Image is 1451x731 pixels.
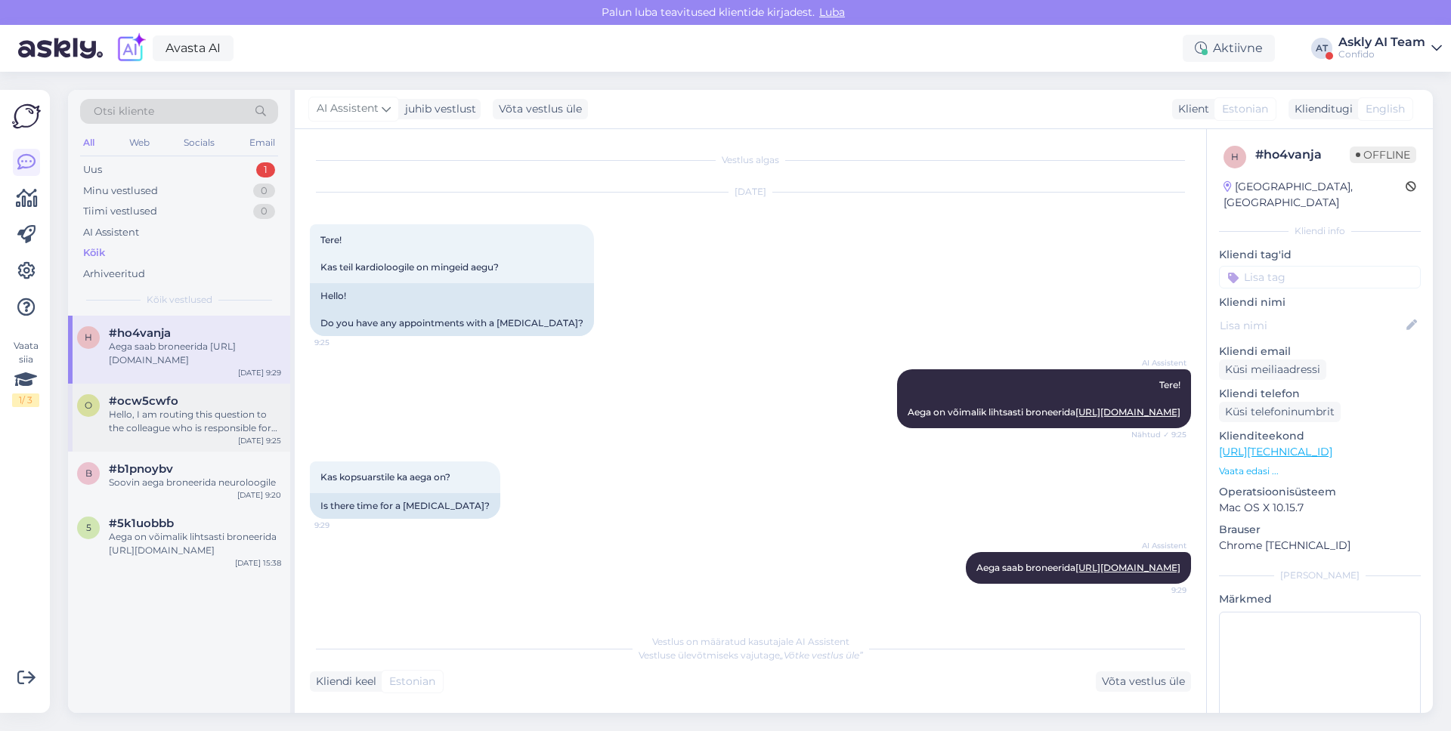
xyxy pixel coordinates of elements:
[1311,38,1332,59] div: AT
[253,204,275,219] div: 0
[253,184,275,199] div: 0
[12,393,39,407] div: 1 / 3
[1289,101,1353,117] div: Klienditugi
[109,326,171,340] span: #ho4vanja
[235,557,281,569] div: [DATE] 15:38
[1219,484,1421,500] p: Operatsioonisüsteem
[1075,562,1180,573] a: [URL][DOMAIN_NAME]
[1130,540,1186,551] span: AI Assistent
[310,185,1191,199] div: [DATE]
[652,636,849,647] span: Vestlus on määratud kasutajale AI Assistent
[237,489,281,501] div: [DATE] 9:20
[780,649,863,661] i: „Võtke vestlus üle”
[181,133,218,153] div: Socials
[1096,671,1191,692] div: Võta vestlus üle
[1075,406,1180,418] a: [URL][DOMAIN_NAME]
[83,267,145,282] div: Arhiveeritud
[1222,101,1268,117] span: Estonian
[815,5,849,19] span: Luba
[1219,569,1421,582] div: [PERSON_NAME]
[83,245,105,261] div: Kõik
[1350,147,1416,163] span: Offline
[639,649,863,661] span: Vestluse ülevõtmiseks vajutage
[1219,538,1421,554] p: Chrome [TECHNICAL_ID]
[109,394,178,408] span: #ocw5cwfo
[85,332,92,343] span: h
[310,674,376,689] div: Kliendi keel
[1338,36,1442,60] a: Askly AI TeamConfido
[1219,266,1421,288] input: Lisa tag
[83,204,157,219] div: Tiimi vestlused
[1130,429,1186,440] span: Nähtud ✓ 9:25
[85,467,92,479] span: b
[85,399,92,411] span: o
[317,100,379,117] span: AI Assistent
[976,562,1180,573] span: Aega saab broneerida
[1219,445,1332,458] a: [URL][TECHNICAL_ID]
[1219,522,1421,538] p: Brauser
[238,435,281,446] div: [DATE] 9:25
[493,99,588,119] div: Võta vestlus üle
[109,462,173,476] span: #b1pnoybv
[1338,36,1425,48] div: Askly AI Team
[12,102,41,131] img: Askly Logo
[1224,179,1406,211] div: [GEOGRAPHIC_DATA], [GEOGRAPHIC_DATA]
[399,101,476,117] div: juhib vestlust
[1172,101,1209,117] div: Klient
[310,493,500,519] div: Is there time for a [MEDICAL_DATA]?
[153,35,234,61] a: Avasta AI
[320,234,499,273] span: Tere! Kas teil kardioloogile on mingeid aegu?
[1130,357,1186,369] span: AI Assistent
[310,153,1191,167] div: Vestlus algas
[320,471,450,483] span: Kas kopsuarstile ka aega on?
[86,522,91,533] span: 5
[1219,247,1421,263] p: Kliendi tag'id
[246,133,278,153] div: Email
[1219,386,1421,402] p: Kliendi telefon
[1220,317,1403,334] input: Lisa nimi
[12,339,39,407] div: Vaata siia
[310,283,594,336] div: Hello! Do you have any appointments with a [MEDICAL_DATA]?
[80,133,97,153] div: All
[147,293,212,307] span: Kõik vestlused
[1183,35,1275,62] div: Aktiivne
[109,517,174,530] span: #5k1uobbb
[389,674,435,689] span: Estonian
[1219,500,1421,516] p: Mac OS X 10.15.7
[1219,295,1421,310] p: Kliendi nimi
[1255,146,1350,164] div: # ho4vanja
[1366,101,1405,117] span: English
[1219,344,1421,359] p: Kliendi email
[109,530,281,557] div: Aega on võimalik lihtsasti broneerida [URL][DOMAIN_NAME]
[109,340,281,367] div: Aega saab broneerida [URL][DOMAIN_NAME]
[1219,402,1341,422] div: Küsi telefoninumbrit
[94,103,154,119] span: Otsi kliente
[1219,224,1421,238] div: Kliendi info
[314,520,371,531] span: 9:29
[109,408,281,435] div: Hello, I am routing this question to the colleague who is responsible for this topic. The reply m...
[83,162,102,177] div: Uus
[256,162,275,177] div: 1
[1219,464,1421,478] p: Vaata edasi ...
[1231,151,1239,162] span: h
[126,133,153,153] div: Web
[109,476,281,489] div: Soovin aega broneerida neuroloogile
[1219,591,1421,607] p: Märkmed
[1219,359,1326,380] div: Küsi meiliaadressi
[238,367,281,378] div: [DATE] 9:29
[1130,584,1186,596] span: 9:29
[1219,428,1421,444] p: Klienditeekond
[83,184,158,199] div: Minu vestlused
[314,337,371,348] span: 9:25
[83,225,139,240] div: AI Assistent
[1338,48,1425,60] div: Confido
[115,32,147,64] img: explore-ai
